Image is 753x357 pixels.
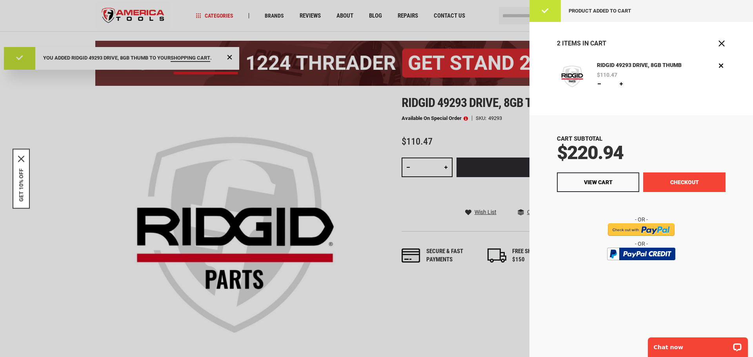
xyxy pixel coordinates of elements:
button: Close [18,156,24,162]
span: Cart Subtotal [557,135,602,142]
iframe: LiveChat chat widget [643,332,753,357]
img: RIDGID 49293 DRIVE, 8GB THUMB [557,61,587,92]
span: Items in Cart [562,40,606,47]
span: 2 [557,40,560,47]
button: Checkout [643,172,726,192]
span: $220.94 [557,141,623,164]
svg: close icon [18,156,24,162]
img: btn_bml_text.png [612,262,671,271]
a: RIDGID 49293 DRIVE, 8GB THUMB [557,61,587,94]
span: $110.47 [597,72,617,78]
button: GET 10% OFF [18,168,24,201]
button: Close [718,40,726,47]
a: View Cart [557,172,639,192]
span: View Cart [584,179,613,185]
span: Product added to cart [569,8,631,14]
a: RIDGID 49293 DRIVE, 8GB THUMB [595,61,684,70]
